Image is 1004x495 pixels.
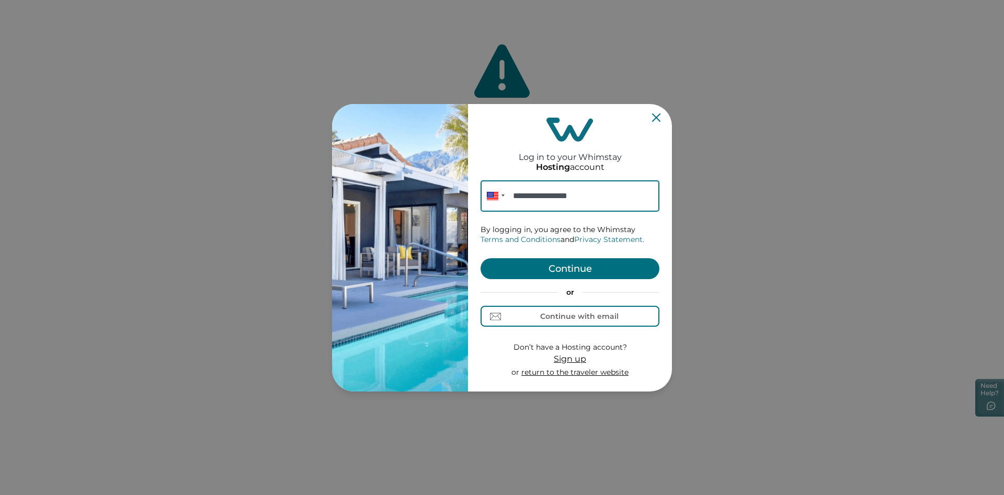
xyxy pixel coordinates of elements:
p: Hosting [536,162,570,172]
p: Don’t have a Hosting account? [511,342,629,353]
button: Continue with email [481,306,659,327]
div: Continue with email [540,312,619,320]
a: return to the traveler website [521,367,629,377]
h2: Log in to your Whimstay [519,142,622,162]
p: account [536,162,604,172]
span: Sign up [554,354,586,364]
img: auth-banner [332,104,468,392]
a: Privacy Statement. [574,235,644,244]
div: United States: + 1 [481,180,508,212]
p: or [481,287,659,298]
button: Continue [481,258,659,279]
p: or [511,367,629,378]
img: login-logo [546,118,594,142]
p: By logging in, you agree to the Whimstay and [481,225,659,245]
a: Terms and Conditions [481,235,561,244]
button: Close [652,113,660,122]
